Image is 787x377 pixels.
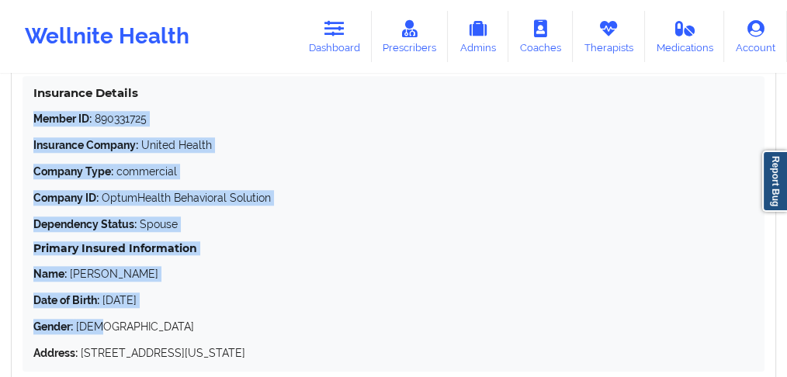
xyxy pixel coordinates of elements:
[33,266,754,282] p: [PERSON_NAME]
[33,268,67,280] strong: Name:
[645,11,725,62] a: Medications
[33,192,99,204] strong: Company ID:
[508,11,573,62] a: Coaches
[33,294,99,306] strong: Date of Birth:
[33,137,754,153] p: United Health
[33,345,754,361] p: [STREET_ADDRESS][US_STATE]
[33,139,138,151] strong: Insurance Company:
[33,241,754,255] h5: Primary Insured Information
[372,11,449,62] a: Prescribers
[448,11,508,62] a: Admins
[33,111,754,126] p: 890331725
[33,347,78,359] strong: Address:
[33,292,754,308] p: [DATE]
[573,11,645,62] a: Therapists
[33,85,754,100] h4: Insurance Details
[33,112,92,125] strong: Member ID:
[33,164,754,179] p: commercial
[33,320,73,333] strong: Gender:
[33,319,754,334] p: [DEMOGRAPHIC_DATA]
[762,150,787,212] a: Report Bug
[724,11,787,62] a: Account
[33,216,754,232] p: Spouse
[33,218,137,230] strong: Dependency Status:
[297,11,372,62] a: Dashboard
[33,190,754,206] p: OptumHealth Behavioral Solution
[33,165,113,178] strong: Company Type:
